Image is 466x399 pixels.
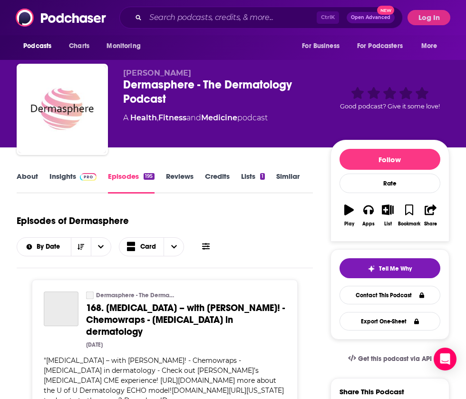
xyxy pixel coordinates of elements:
[119,7,403,29] div: Search podcasts, credits, & more...
[351,15,390,20] span: Open Advanced
[415,37,449,55] button: open menu
[368,265,375,272] img: tell me why sparkle
[107,39,140,53] span: Monitoring
[276,172,300,194] a: Similar
[140,243,156,250] span: Card
[63,37,95,55] a: Charts
[37,243,63,250] span: By Date
[357,39,403,53] span: For Podcasters
[17,237,111,256] h2: Choose List sort
[260,173,265,180] div: 1
[17,215,129,227] h1: Episodes of Dermasphere
[19,66,106,153] img: Dermasphere - The Dermatology Podcast
[340,198,359,233] button: Play
[421,39,437,53] span: More
[358,355,432,363] span: Get this podcast via API
[166,172,194,194] a: Reviews
[340,103,440,110] span: Good podcast? Give it some love!
[241,172,265,194] a: Lists1
[340,286,440,304] a: Contact This Podcast
[86,302,285,338] span: 168. [MEDICAL_DATA] – with [PERSON_NAME]! - Chemowraps - [MEDICAL_DATA] in dermatology
[157,113,158,122] span: ,
[340,149,440,170] button: Follow
[340,387,404,396] h3: Share This Podcast
[17,37,64,55] button: open menu
[130,113,157,122] a: Health
[317,11,339,24] span: Ctrl K
[398,221,420,227] div: Bookmark
[17,243,71,250] button: open menu
[44,292,78,326] a: 168. Topical steroid withdrawal – with Dr. Ian Myles! - Chemowraps - Cidofovir in dermatology
[421,198,440,233] button: Share
[377,6,394,15] span: New
[158,113,186,122] a: Fitness
[201,113,237,122] a: Medicine
[340,258,440,278] button: tell me why sparkleTell Me Why
[351,37,417,55] button: open menu
[398,198,421,233] button: Bookmark
[86,341,103,348] div: [DATE]
[340,347,439,370] a: Get this podcast via API
[17,172,38,194] a: About
[186,113,201,122] span: and
[86,292,94,299] a: Dermasphere - The Dermatology Podcast
[96,292,175,299] a: Dermasphere - The Dermatology Podcast
[359,198,379,233] button: Apps
[16,9,107,27] img: Podchaser - Follow, Share and Rate Podcasts
[340,312,440,331] button: Export One-Sheet
[119,237,184,256] button: Choose View
[71,238,91,256] button: Sort Direction
[378,198,398,233] button: List
[384,221,392,227] div: List
[108,172,154,194] a: Episodes195
[408,10,450,25] button: Log In
[146,10,317,25] input: Search podcasts, credits, & more...
[340,174,440,193] div: Rate
[205,172,230,194] a: Credits
[330,68,449,127] div: Good podcast? Give it some love!
[424,221,437,227] div: Share
[362,221,375,227] div: Apps
[23,39,51,53] span: Podcasts
[347,12,395,23] button: Open AdvancedNew
[344,221,354,227] div: Play
[86,302,286,338] a: 168. [MEDICAL_DATA] – with [PERSON_NAME]! - Chemowraps - [MEDICAL_DATA] in dermatology
[434,348,456,370] div: Open Intercom Messenger
[100,37,153,55] button: open menu
[80,173,97,181] img: Podchaser Pro
[295,37,351,55] button: open menu
[123,112,268,124] div: A podcast
[91,238,111,256] button: open menu
[49,172,97,194] a: InsightsPodchaser Pro
[69,39,89,53] span: Charts
[379,265,412,272] span: Tell Me Why
[302,39,340,53] span: For Business
[144,173,154,180] div: 195
[123,68,191,78] span: [PERSON_NAME]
